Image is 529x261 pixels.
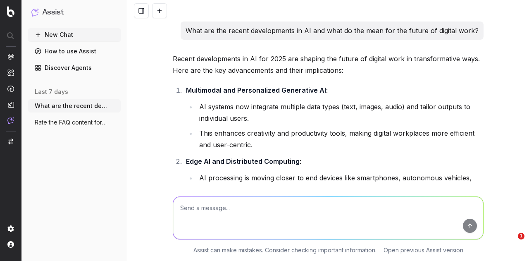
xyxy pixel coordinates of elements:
[186,157,300,165] strong: Edge AI and Distributed Computing
[7,241,14,248] img: My account
[186,86,326,94] strong: Multimodal and Personalized Generative AI
[35,88,68,96] span: last 7 days
[8,139,13,144] img: Switch project
[7,85,14,92] img: Activation
[31,8,39,16] img: Assist
[183,156,484,222] li: :
[501,233,521,253] iframe: Intercom live chat
[7,69,14,76] img: Intelligence
[7,53,14,60] img: Analytics
[28,116,121,129] button: Rate the FAQ content for the two categor
[7,6,14,17] img: Botify logo
[173,53,484,76] p: Recent developments in AI for 2025 are shaping the future of digital work in transformative ways....
[28,61,121,74] a: Discover Agents
[28,28,121,41] button: New Chat
[186,25,479,36] p: What are the recent developments in AI and what do the mean for the future of digital work?
[28,45,121,58] a: How to use Assist
[7,225,14,232] img: Setting
[197,172,484,195] li: AI processing is moving closer to end devices like smartphones, autonomous vehicles, and manufact...
[35,118,107,127] span: Rate the FAQ content for the two categor
[197,127,484,151] li: This enhances creativity and productivity tools, making digital workplaces more efficient and use...
[31,7,117,18] button: Assist
[193,246,376,254] p: Assist can make mistakes. Consider checking important information.
[42,7,64,18] h1: Assist
[384,246,463,254] a: Open previous Assist version
[7,101,14,108] img: Studio
[7,117,14,124] img: Assist
[183,84,484,151] li: :
[28,99,121,113] button: What are the recent developments in AI a
[518,233,524,239] span: 1
[35,102,107,110] span: What are the recent developments in AI a
[197,101,484,124] li: AI systems now integrate multiple data types (text, images, audio) and tailor outputs to individu...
